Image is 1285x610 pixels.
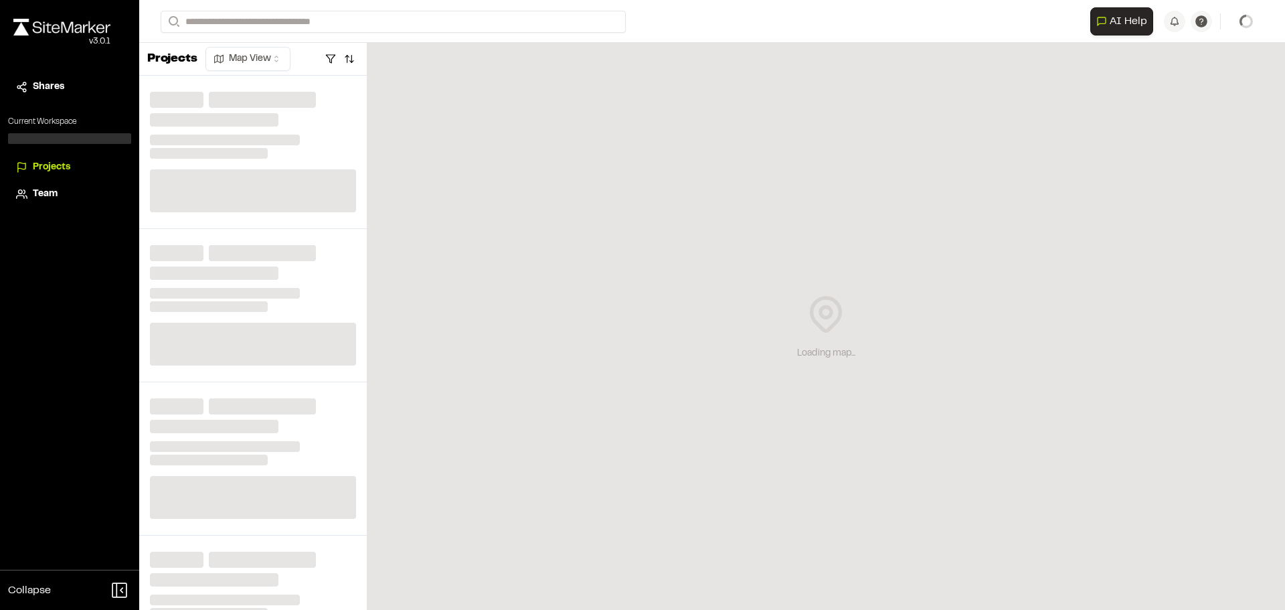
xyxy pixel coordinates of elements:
[33,187,58,202] span: Team
[8,116,131,128] p: Current Workspace
[8,583,51,599] span: Collapse
[1090,7,1159,35] div: Open AI Assistant
[16,160,123,175] a: Projects
[1090,7,1153,35] button: Open AI Assistant
[797,346,855,361] div: Loading map...
[161,11,185,33] button: Search
[33,80,64,94] span: Shares
[16,80,123,94] a: Shares
[33,160,70,175] span: Projects
[13,35,110,48] div: Oh geez...please don't...
[1110,13,1147,29] span: AI Help
[147,50,197,68] p: Projects
[16,187,123,202] a: Team
[13,19,110,35] img: rebrand.png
